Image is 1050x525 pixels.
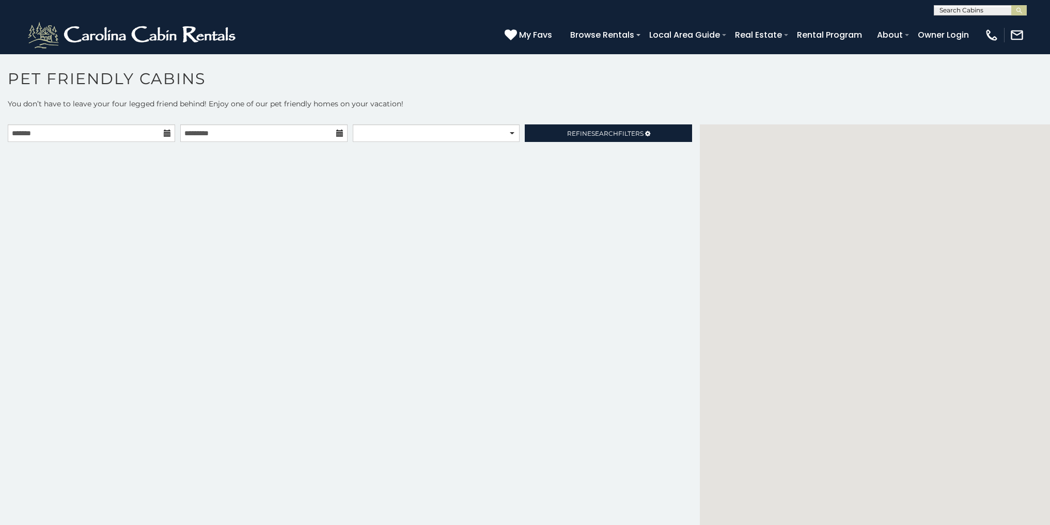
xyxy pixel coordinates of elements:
[644,26,725,44] a: Local Area Guide
[730,26,787,44] a: Real Estate
[26,20,240,51] img: White-1-2.png
[984,28,999,42] img: phone-regular-white.png
[913,26,974,44] a: Owner Login
[519,28,552,41] span: My Favs
[1010,28,1024,42] img: mail-regular-white.png
[872,26,908,44] a: About
[591,130,618,137] span: Search
[505,28,555,42] a: My Favs
[525,124,692,142] a: RefineSearchFilters
[567,130,644,137] span: Refine Filters
[792,26,867,44] a: Rental Program
[565,26,639,44] a: Browse Rentals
